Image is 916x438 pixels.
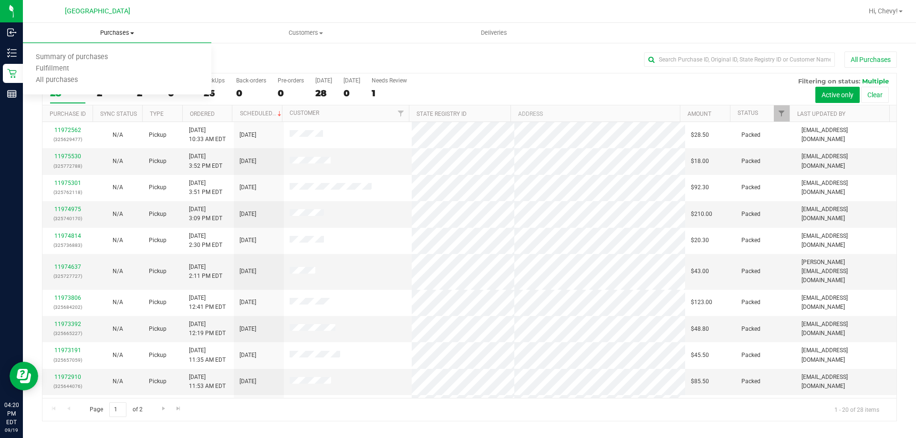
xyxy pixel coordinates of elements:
[801,205,891,223] span: [EMAIL_ADDRESS][DOMAIN_NAME]
[149,267,167,276] span: Pickup
[189,152,222,170] span: [DATE] 3:52 PM EDT
[48,272,87,281] p: (325727727)
[113,132,123,138] span: Not Applicable
[113,157,123,166] button: N/A
[189,263,222,281] span: [DATE] 2:11 PM EDT
[239,298,256,307] span: [DATE]
[189,373,226,391] span: [DATE] 11:53 AM EDT
[23,53,121,61] span: Summary of purchases
[510,105,680,122] th: Address
[113,298,123,307] button: N/A
[113,326,123,332] span: Not Applicable
[54,180,81,186] a: 11975301
[687,111,711,117] a: Amount
[149,377,167,386] span: Pickup
[50,111,86,117] a: Purchase ID
[113,377,123,386] button: N/A
[48,162,87,171] p: (325772788)
[644,52,835,67] input: Search Purchase ID, Original ID, State Registry ID or Customer Name...
[113,299,123,306] span: Not Applicable
[156,402,170,415] a: Go to the next page
[48,241,87,250] p: (325736883)
[844,51,897,68] button: All Purchases
[797,111,845,117] a: Last Updated By
[149,236,167,245] span: Pickup
[189,294,226,312] span: [DATE] 12:41 PM EDT
[54,374,81,380] a: 11972910
[189,232,222,250] span: [DATE] 2:30 PM EDT
[741,351,760,360] span: Packed
[48,303,87,312] p: (325684202)
[801,258,891,285] span: [PERSON_NAME][EMAIL_ADDRESS][DOMAIN_NAME]
[23,65,82,73] span: Fulfillment
[741,157,760,166] span: Packed
[239,210,256,219] span: [DATE]
[48,382,87,391] p: (325644076)
[113,210,123,219] button: N/A
[416,111,467,117] a: State Registry ID
[113,131,123,140] button: N/A
[239,236,256,245] span: [DATE]
[54,233,81,239] a: 11974814
[239,351,256,360] span: [DATE]
[7,69,17,78] inline-svg: Retail
[741,298,760,307] span: Packed
[149,351,167,360] span: Pickup
[113,184,123,191] span: Not Applicable
[149,157,167,166] span: Pickup
[48,329,87,338] p: (325665227)
[189,346,226,364] span: [DATE] 11:35 AM EDT
[7,48,17,58] inline-svg: Inventory
[189,179,222,197] span: [DATE] 3:51 PM EDT
[741,131,760,140] span: Packed
[82,402,150,417] span: Page of 2
[801,232,891,250] span: [EMAIL_ADDRESS][DOMAIN_NAME]
[48,135,87,144] p: (325629477)
[150,111,164,117] a: Type
[48,356,87,365] p: (325657059)
[48,188,87,197] p: (325762118)
[54,127,81,133] a: 11972562
[65,7,130,15] span: [GEOGRAPHIC_DATA]
[741,267,760,276] span: Packed
[801,294,891,312] span: [EMAIL_ADDRESS][DOMAIN_NAME]
[774,105,790,122] a: Filter
[113,236,123,245] button: N/A
[801,126,891,144] span: [EMAIL_ADDRESS][DOMAIN_NAME]
[738,110,758,116] a: Status
[801,152,891,170] span: [EMAIL_ADDRESS][DOMAIN_NAME]
[691,157,709,166] span: $18.00
[741,377,760,386] span: Packed
[393,105,409,122] a: Filter
[54,153,81,160] a: 11975530
[801,179,891,197] span: [EMAIL_ADDRESS][DOMAIN_NAME]
[239,183,256,192] span: [DATE]
[149,131,167,140] span: Pickup
[239,267,256,276] span: [DATE]
[113,378,123,385] span: Not Applicable
[239,157,256,166] span: [DATE]
[278,88,304,99] div: 0
[691,210,712,219] span: $210.00
[113,183,123,192] button: N/A
[869,7,898,15] span: Hi, Chevy!
[189,320,226,338] span: [DATE] 12:19 PM EDT
[7,28,17,37] inline-svg: Inbound
[290,110,319,116] a: Customer
[113,268,123,275] span: Not Applicable
[239,325,256,334] span: [DATE]
[741,210,760,219] span: Packed
[691,298,712,307] span: $123.00
[741,325,760,334] span: Packed
[801,373,891,391] span: [EMAIL_ADDRESS][DOMAIN_NAME]
[149,183,167,192] span: Pickup
[113,351,123,360] button: N/A
[240,110,283,117] a: Scheduled
[149,298,167,307] span: Pickup
[204,88,225,99] div: 26
[4,427,19,434] p: 09/19
[278,77,304,84] div: Pre-orders
[113,325,123,334] button: N/A
[54,264,81,270] a: 11974637
[172,402,186,415] a: Go to the last page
